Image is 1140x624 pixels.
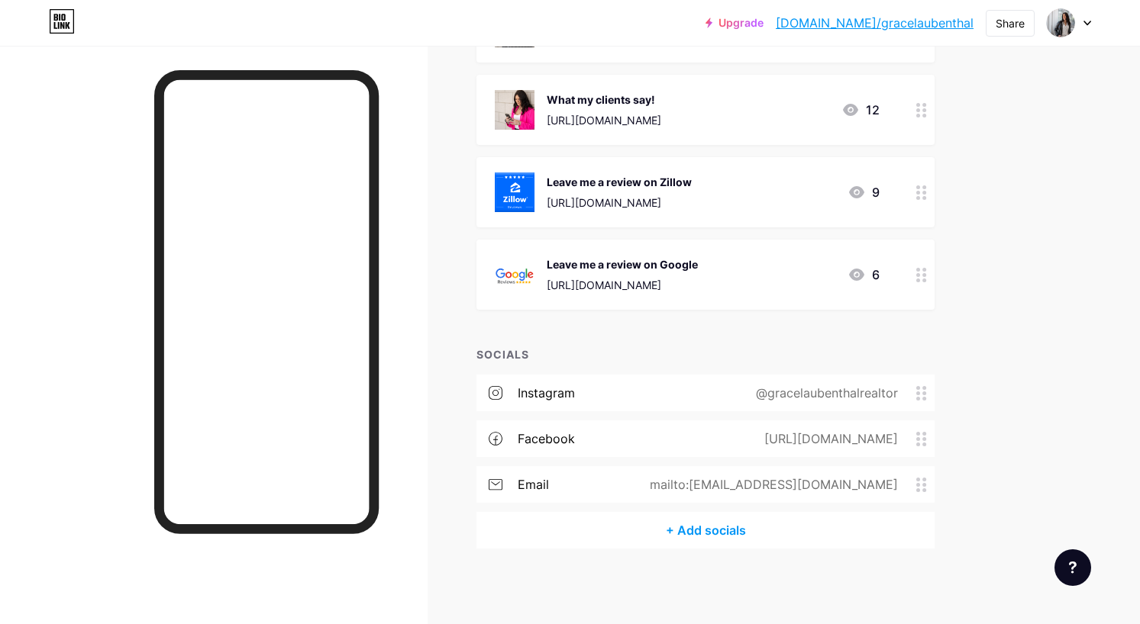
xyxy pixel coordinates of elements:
[740,429,916,448] div: [URL][DOMAIN_NAME]
[625,475,916,494] div: mailto:[EMAIL_ADDRESS][DOMAIN_NAME]
[518,475,549,494] div: email
[547,174,692,190] div: Leave me a review on Zillow
[996,15,1025,31] div: Share
[841,101,880,119] div: 12
[547,195,692,211] div: [URL][DOMAIN_NAME]
[706,17,764,29] a: Upgrade
[1046,8,1075,37] img: gracelaubenthal
[518,384,575,402] div: instagram
[476,512,935,548] div: + Add socials
[848,183,880,201] div: 9
[495,90,534,130] img: What my clients say!
[547,256,698,272] div: Leave me a review on Google
[495,172,534,212] img: Leave me a review on Zillow
[495,255,534,294] img: Leave me a review on Google
[547,112,661,128] div: [URL][DOMAIN_NAME]
[731,384,916,402] div: @gracelaubenthalrealtor
[848,265,880,284] div: 6
[476,346,935,362] div: SOCIALS
[547,92,661,108] div: What my clients say!
[547,277,698,293] div: [URL][DOMAIN_NAME]
[776,14,974,32] a: [DOMAIN_NAME]/gracelaubenthal
[518,429,575,448] div: facebook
